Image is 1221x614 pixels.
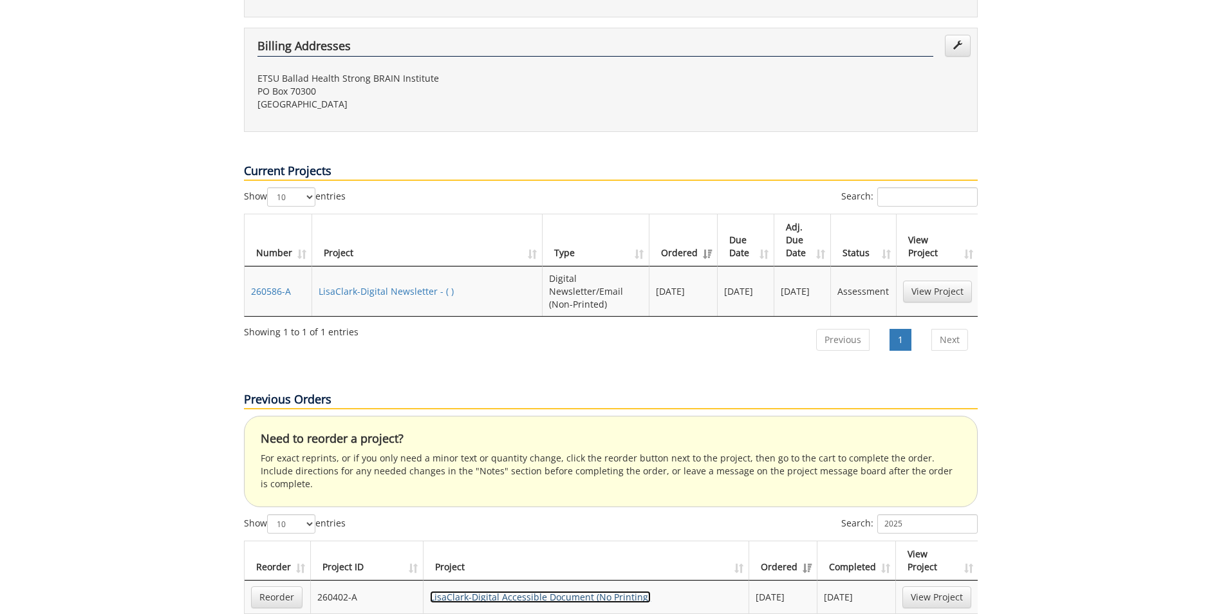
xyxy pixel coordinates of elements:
[245,214,312,266] th: Number: activate to sort column ascending
[257,72,601,85] p: ETSU Ballad Health Strong BRAIN Institute
[261,452,961,490] p: For exact reprints, or if you only need a minor text or quantity change, click the reorder button...
[649,214,718,266] th: Ordered: activate to sort column ascending
[543,214,649,266] th: Type: activate to sort column ascending
[244,514,346,534] label: Show entries
[816,329,870,351] a: Previous
[430,591,651,603] a: LisaClark-Digital Accessible Document (No Printing)
[257,85,601,98] p: PO Box 70300
[319,285,454,297] a: LisaClark-Digital Newsletter - ( )
[902,586,971,608] a: View Project
[718,214,774,266] th: Due Date: activate to sort column ascending
[877,187,978,207] input: Search:
[244,187,346,207] label: Show entries
[945,35,971,57] a: Edit Addresses
[543,266,649,316] td: Digital Newsletter/Email (Non-Printed)
[774,266,831,316] td: [DATE]
[896,541,978,581] th: View Project: activate to sort column ascending
[267,514,315,534] select: Showentries
[251,285,291,297] a: 260586-A
[841,514,978,534] label: Search:
[817,581,896,613] td: [DATE]
[267,187,315,207] select: Showentries
[251,586,303,608] a: Reorder
[774,214,831,266] th: Adj. Due Date: activate to sort column ascending
[245,541,311,581] th: Reorder: activate to sort column ascending
[311,581,424,613] td: 260402-A
[890,329,911,351] a: 1
[424,541,749,581] th: Project: activate to sort column ascending
[261,433,961,445] h4: Need to reorder a project?
[312,214,543,266] th: Project: activate to sort column ascending
[877,514,978,534] input: Search:
[897,214,978,266] th: View Project: activate to sort column ascending
[749,541,817,581] th: Ordered: activate to sort column ascending
[749,581,817,613] td: [DATE]
[244,321,359,339] div: Showing 1 to 1 of 1 entries
[244,391,978,409] p: Previous Orders
[257,40,933,57] h4: Billing Addresses
[831,214,896,266] th: Status: activate to sort column ascending
[931,329,968,351] a: Next
[649,266,718,316] td: [DATE]
[718,266,774,316] td: [DATE]
[903,281,972,302] a: View Project
[311,541,424,581] th: Project ID: activate to sort column ascending
[817,541,896,581] th: Completed: activate to sort column ascending
[841,187,978,207] label: Search:
[831,266,896,316] td: Assessment
[257,98,601,111] p: [GEOGRAPHIC_DATA]
[244,163,978,181] p: Current Projects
